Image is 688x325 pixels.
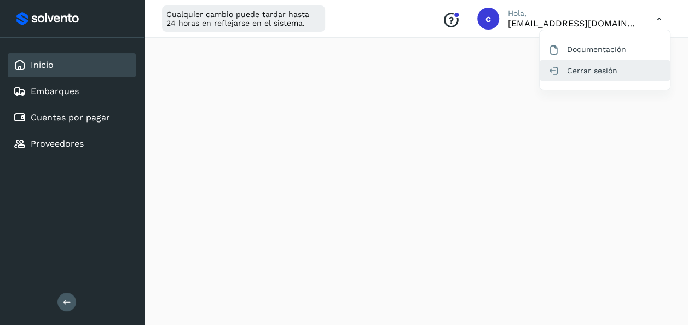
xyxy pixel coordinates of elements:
div: Cerrar sesión [540,60,670,81]
div: Cuentas por pagar [8,106,136,130]
div: Embarques [8,79,136,103]
a: Inicio [31,60,54,70]
div: Documentación [540,39,670,60]
div: Inicio [8,53,136,77]
a: Embarques [31,86,79,96]
a: Proveedores [31,138,84,149]
a: Cuentas por pagar [31,112,110,123]
div: Proveedores [8,132,136,156]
